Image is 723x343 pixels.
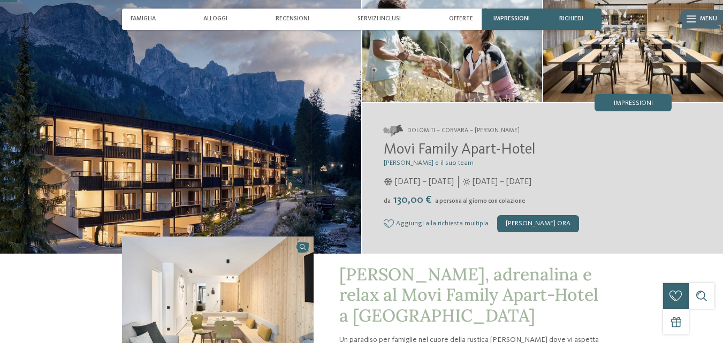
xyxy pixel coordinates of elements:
[614,100,653,107] span: Impressioni
[384,198,391,204] span: da
[357,16,401,22] span: Servizi inclusi
[473,176,531,188] span: [DATE] – [DATE]
[276,16,309,22] span: Recensioni
[449,16,473,22] span: Offerte
[131,16,156,22] span: Famiglia
[203,16,227,22] span: Alloggi
[435,198,526,204] span: a persona al giorno con colazione
[384,142,536,157] span: Movi Family Apart-Hotel
[395,176,454,188] span: [DATE] – [DATE]
[339,263,598,326] span: [PERSON_NAME], adrenalina e relax al Movi Family Apart-Hotel a [GEOGRAPHIC_DATA]
[384,159,474,166] span: [PERSON_NAME] e il suo team
[463,178,470,186] i: Orari d'apertura estate
[384,178,393,186] i: Orari d'apertura inverno
[493,16,530,22] span: Impressioni
[559,16,583,22] span: richiedi
[497,215,579,232] div: [PERSON_NAME] ora
[396,220,489,227] span: Aggiungi alla richiesta multipla
[392,195,434,205] span: 130,00 €
[407,127,520,135] span: Dolomiti – Corvara – [PERSON_NAME]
